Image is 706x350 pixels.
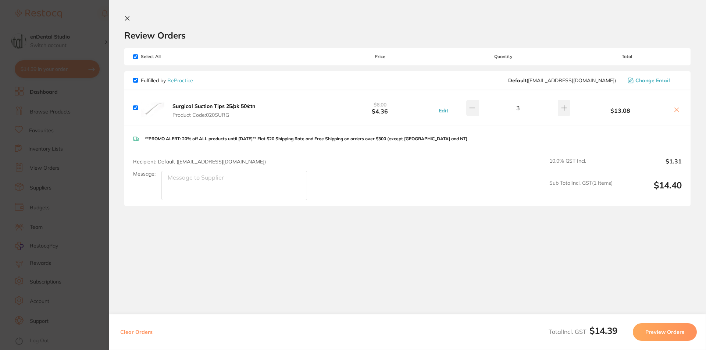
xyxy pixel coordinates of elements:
span: hello@repractice.com.au [508,77,616,83]
span: Change Email [635,77,670,83]
b: Surgical Suction Tips 25/pk 50/ctn [172,103,255,109]
span: Quantity [435,54,572,59]
b: $13.08 [572,107,668,114]
p: **PROMO ALERT: 20% off ALL products until [DATE]** Flat $20 Shipping Rate and Free Shipping on or... [145,136,467,141]
b: Default [508,77,527,84]
button: Change Email [625,77,682,84]
button: Preview Orders [633,323,697,341]
span: Price [325,54,435,59]
span: Total [572,54,682,59]
output: $1.31 [618,158,682,174]
img: cW5wMWNyNg [141,96,164,120]
span: Recipient: Default ( [EMAIL_ADDRESS][DOMAIN_NAME] ) [133,158,266,165]
button: Clear Orders [118,323,155,341]
label: Message: [133,171,156,177]
h2: Review Orders [124,30,691,41]
output: $14.40 [618,180,682,200]
b: $4.36 [325,101,435,115]
span: Product Code: 020SURG [172,112,255,118]
button: Surgical Suction Tips 25/pk 50/ctn Product Code:020SURG [170,103,257,118]
span: Select All [133,54,207,59]
button: Edit [436,107,450,114]
span: $6.00 [374,101,386,108]
b: $14.39 [589,325,617,336]
a: RePractice [167,77,193,84]
span: 10.0 % GST Incl. [549,158,613,174]
span: Sub Total Incl. GST ( 1 Items) [549,180,613,200]
p: Fulfilled by [141,77,193,83]
span: Total Incl. GST [549,328,617,335]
